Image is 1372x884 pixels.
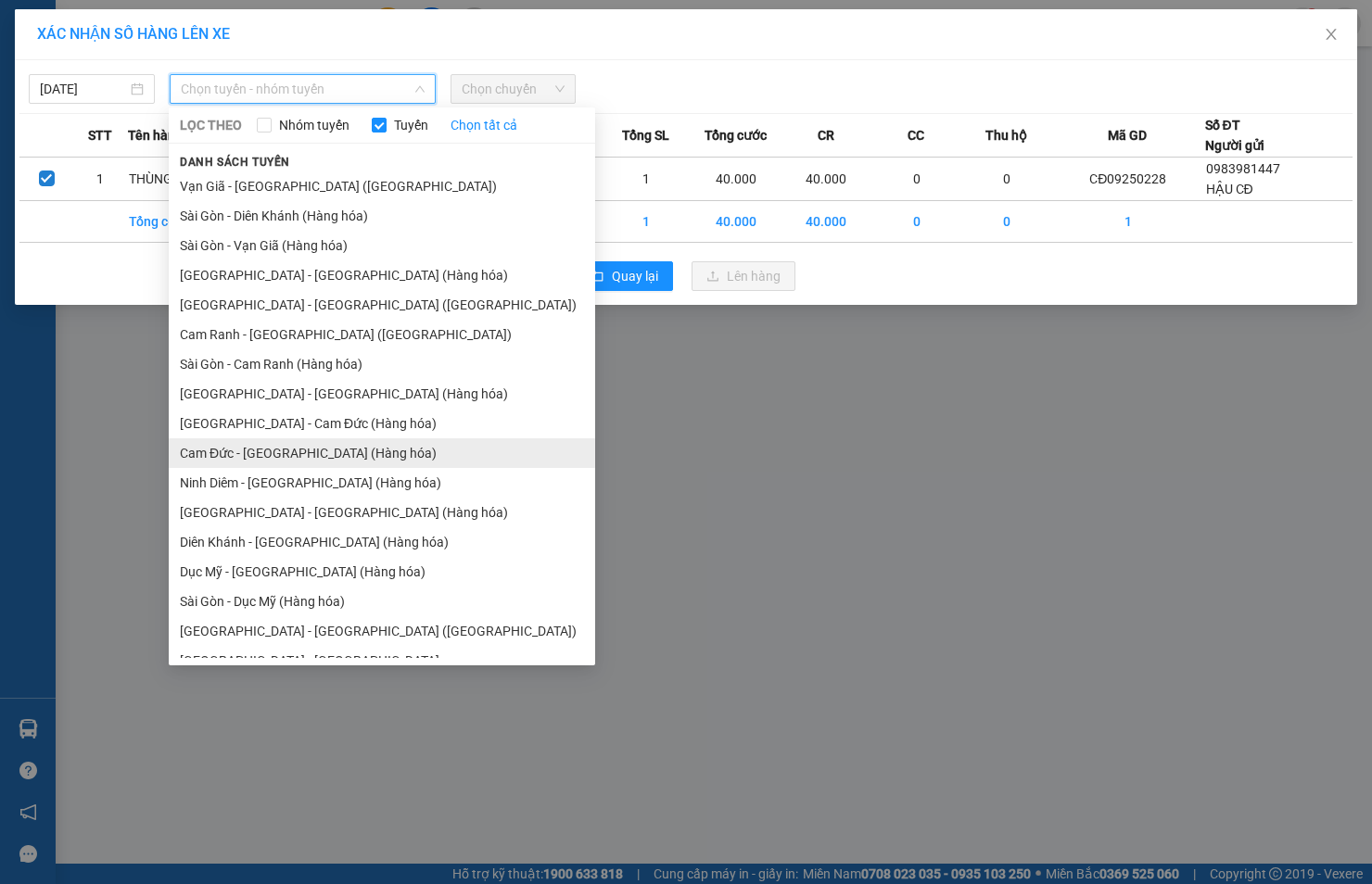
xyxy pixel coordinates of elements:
[169,379,595,409] li: [GEOGRAPHIC_DATA] - [GEOGRAPHIC_DATA] (Hàng hóa)
[169,320,595,349] li: Cam Ranh - [GEOGRAPHIC_DATA] ([GEOGRAPHIC_DATA])
[177,16,222,35] span: Nhận:
[985,125,1027,145] span: Thu hộ
[169,154,301,170] span: Danh sách tuyến
[602,201,692,243] td: 1
[169,290,595,320] li: [GEOGRAPHIC_DATA] - [GEOGRAPHIC_DATA] ([GEOGRAPHIC_DATA])
[16,57,164,80] div: TRÂM
[781,201,871,243] td: 40.000
[14,117,167,139] div: 20.000
[73,158,127,201] td: 1
[871,158,961,201] td: 0
[1324,27,1339,42] span: close
[169,231,595,260] li: Sài Gòn - Vạn Giã (Hàng hóa)
[692,201,781,243] td: 40.000
[462,75,565,103] span: Chọn chuyến
[40,79,127,99] input: 14/09/2025
[169,468,595,498] li: Ninh Diêm - [GEOGRAPHIC_DATA] (Hàng hóa)
[169,409,595,438] li: [GEOGRAPHIC_DATA] - Cam Đức (Hàng hóa)
[177,16,325,57] div: [PERSON_NAME]
[692,261,795,291] button: uploadLên hàng
[612,266,658,286] span: Quay lại
[177,57,325,80] div: [PERSON_NAME]
[169,438,595,468] li: Cam Đức - [GEOGRAPHIC_DATA] (Hàng hóa)
[961,201,1051,243] td: 0
[414,83,426,95] span: down
[961,158,1051,201] td: 0
[177,80,325,106] div: 0899070813
[871,201,961,243] td: 0
[37,25,230,43] span: XÁC NHẬN SỐ HÀNG LÊN XE
[781,158,871,201] td: 40.000
[451,115,517,135] a: Chọn tất cả
[169,349,595,379] li: Sài Gòn - Cam Ranh (Hàng hóa)
[169,587,595,616] li: Sài Gòn - Dục Mỹ (Hàng hóa)
[1051,158,1204,201] td: CĐ09250228
[169,171,595,201] li: Vạn Giã - [GEOGRAPHIC_DATA] ([GEOGRAPHIC_DATA])
[128,158,218,201] td: THÙNG XỐP
[16,16,164,57] div: [PERSON_NAME]
[1305,9,1357,61] button: Close
[169,201,595,231] li: Sài Gòn - Diên Khánh (Hàng hóa)
[272,115,357,135] span: Nhóm tuyến
[128,125,183,145] span: Tên hàng
[180,115,242,135] span: LỌC THEO
[16,16,44,35] span: Gửi:
[169,616,595,646] li: [GEOGRAPHIC_DATA] - [GEOGRAPHIC_DATA] ([GEOGRAPHIC_DATA])
[88,125,112,145] span: STT
[1206,182,1253,196] span: HẬU CĐ
[1108,125,1147,145] span: Mã GD
[602,158,692,201] td: 1
[818,125,834,145] span: CR
[169,260,595,290] li: [GEOGRAPHIC_DATA] - [GEOGRAPHIC_DATA] (Hàng hóa)
[14,119,70,138] span: Đã thu :
[908,125,924,145] span: CC
[169,527,595,557] li: Diên Khánh - [GEOGRAPHIC_DATA] (Hàng hóa)
[622,125,669,145] span: Tổng SL
[1205,115,1264,156] div: Số ĐT Người gửi
[387,115,436,135] span: Tuyến
[577,261,673,291] button: rollbackQuay lại
[1051,201,1204,243] td: 1
[705,125,767,145] span: Tổng cước
[16,80,164,106] div: 0935937296
[169,498,595,527] li: [GEOGRAPHIC_DATA] - [GEOGRAPHIC_DATA] (Hàng hóa)
[169,646,595,676] li: [GEOGRAPHIC_DATA] - [GEOGRAPHIC_DATA]
[1206,161,1280,176] span: 0983981447
[181,75,425,103] span: Chọn tuyến - nhóm tuyến
[591,270,604,284] span: rollback
[692,158,781,201] td: 40.000
[128,201,218,243] td: Tổng cộng
[169,557,595,587] li: Dục Mỹ - [GEOGRAPHIC_DATA] (Hàng hóa)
